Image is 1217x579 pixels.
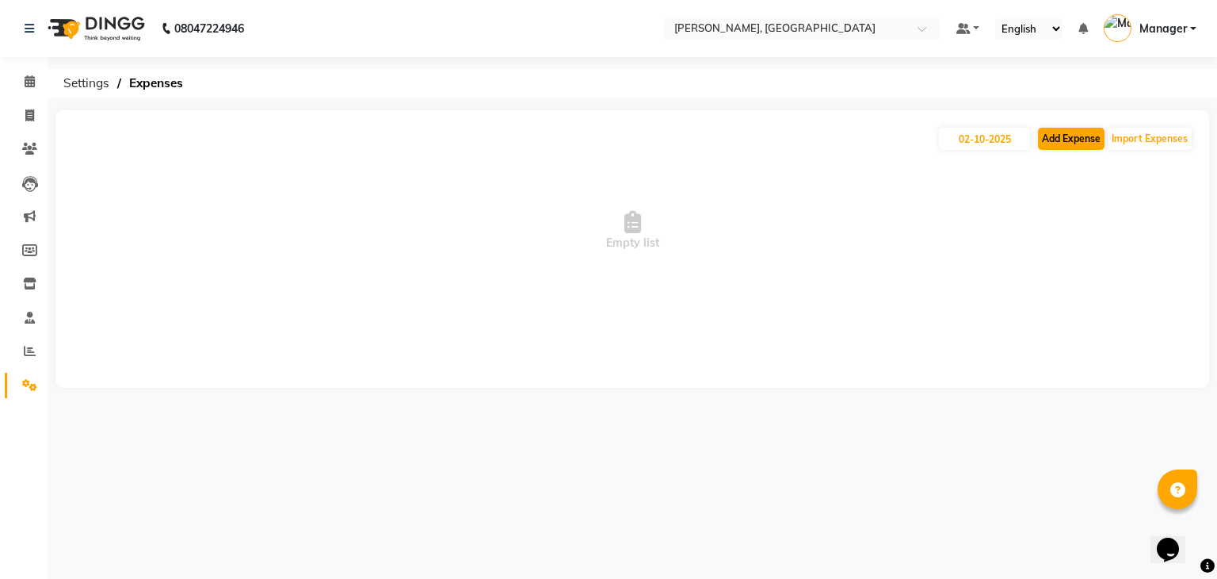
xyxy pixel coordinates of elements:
span: Empty list [71,151,1193,310]
span: Manager [1139,21,1187,37]
span: Settings [55,69,117,98]
button: Import Expenses [1108,128,1192,150]
img: logo [40,6,149,51]
img: Manager [1104,14,1131,42]
iframe: chat widget [1150,516,1201,563]
button: Add Expense [1038,128,1104,150]
span: Expenses [121,69,191,98]
b: 08047224946 [174,6,244,51]
input: PLACEHOLDER.DATE [939,128,1030,150]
